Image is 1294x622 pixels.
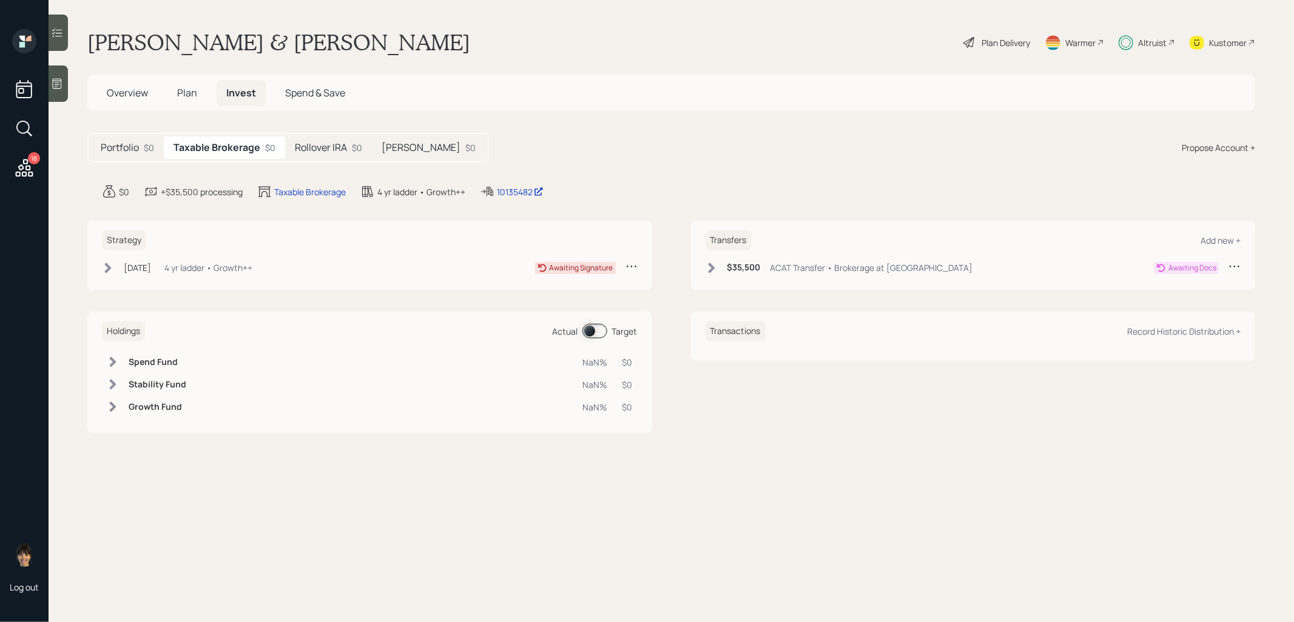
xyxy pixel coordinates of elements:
[1201,235,1241,246] div: Add new +
[129,380,186,390] h6: Stability Fund
[144,141,154,154] div: $0
[553,325,578,338] div: Actual
[12,543,36,567] img: treva-nostdahl-headshot.png
[352,141,362,154] div: $0
[177,86,197,99] span: Plan
[1168,263,1216,273] div: Awaiting Docs
[382,142,460,153] h5: [PERSON_NAME]
[295,142,347,153] h5: Rollover IRA
[583,401,608,413] div: NaN%
[102,321,145,341] h6: Holdings
[285,86,345,99] span: Spend & Save
[265,141,275,154] div: $0
[1182,141,1255,154] div: Propose Account +
[226,86,256,99] span: Invest
[124,261,151,274] div: [DATE]
[28,152,40,164] div: 18
[1065,36,1096,49] div: Warmer
[770,261,973,274] div: ACAT Transfer • Brokerage at [GEOGRAPHIC_DATA]
[465,141,476,154] div: $0
[129,402,186,412] h6: Growth Fund
[87,29,470,56] h1: [PERSON_NAME] & [PERSON_NAME]
[622,378,633,391] div: $0
[583,356,608,369] div: NaN%
[107,86,148,99] span: Overview
[164,261,252,274] div: 4 yr ladder • Growth++
[706,230,752,250] h6: Transfers
[622,356,633,369] div: $0
[101,142,139,153] h5: Portfolio
[274,186,346,198] div: Taxable Brokerage
[377,186,465,198] div: 4 yr ladder • Growth++
[161,186,243,198] div: +$35,500 processing
[622,401,633,413] div: $0
[583,378,608,391] div: NaN%
[1138,36,1167,49] div: Altruist
[727,263,761,273] h6: $35,500
[550,263,613,273] div: Awaiting Signature
[102,230,146,250] h6: Strategy
[10,581,39,593] div: Log out
[497,186,544,198] div: 10135482
[612,325,638,338] div: Target
[119,186,129,198] div: $0
[129,357,186,367] h6: Spend Fund
[1209,36,1247,49] div: Kustomer
[706,321,766,341] h6: Transactions
[982,36,1030,49] div: Plan Delivery
[174,142,260,153] h5: Taxable Brokerage
[1127,326,1241,337] div: Record Historic Distribution +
